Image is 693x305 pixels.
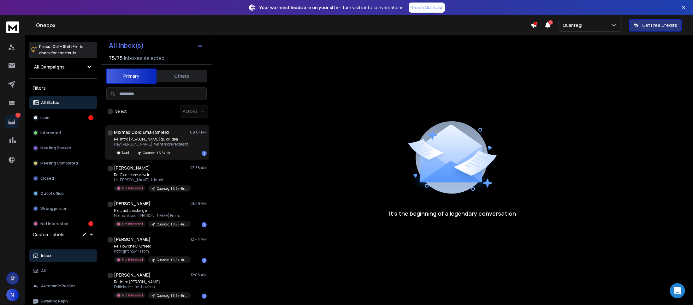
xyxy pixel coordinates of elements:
p: Inbox [41,253,51,258]
p: Politely decline I have no [114,284,190,290]
p: 12:44 AM [191,237,207,242]
button: All Inbox(s) [104,39,208,52]
p: Lead [122,150,129,155]
h1: [PERSON_NAME] [114,165,150,171]
p: Wrong person [40,206,68,211]
p: Not Interested [122,257,143,262]
button: Closed [29,172,97,185]
p: Awaiting Reply [41,299,68,304]
p: Quantegi | 0.7k Hiring in finance - CEO CFO [157,222,187,227]
h3: Inboxes selected [124,54,164,62]
p: Not Interested [122,186,143,191]
button: Automatic Replies [29,280,97,292]
p: Quantegi | 5.5k Hiring in finance - General [157,293,187,298]
div: 10 [88,221,93,226]
button: Out of office [29,187,97,200]
p: Hey [PERSON_NAME], Want more replies to [114,142,188,147]
p: Not Interested [122,293,143,298]
p: No thank you. [PERSON_NAME] From: [114,213,190,218]
p: Quantegi | 5.5k Hiring in finance - General [157,186,187,191]
button: Wrong person [29,202,97,215]
p: Quantegi [563,22,585,28]
button: Meeting Booked [29,142,97,154]
p: Quantegi | 5.5k Hiring in finance - General [157,258,187,262]
button: All Status [29,96,97,109]
span: 12 [548,20,553,25]
div: 1 [202,222,207,227]
a: 11 [5,115,18,128]
button: Interested [29,127,97,139]
h3: Filters [29,84,97,93]
h1: Onebox [36,21,531,29]
button: Lead1 [29,111,97,124]
button: N [6,289,19,301]
p: Press to check for shortcuts. [39,44,84,56]
button: All Campaigns [29,61,97,73]
button: Get Free Credits [629,19,682,32]
button: Inbox [29,249,97,262]
p: Quantegi | 5.5k Hiring in finance - General [143,151,173,155]
p: 12:06 AM [191,272,207,278]
p: 11 [15,113,21,118]
p: – Turn visits into conversations [260,4,404,11]
h3: Custom Labels [33,231,64,238]
img: logo [6,21,19,33]
p: Hi [PERSON_NAME], I do not [114,177,190,182]
div: 1 [202,294,207,299]
div: 1 [202,258,207,263]
p: Closed [40,176,54,181]
p: Re: Intro [PERSON_NAME] [114,279,190,284]
p: Not Interested [40,221,68,226]
p: Get Free Credits [643,22,678,28]
p: 03:58 AM [190,165,207,170]
h1: [PERSON_NAME] [114,236,151,242]
h1: Mixmax Cold Email Shield [114,129,169,135]
p: RE: Just checking in [114,208,190,213]
span: Ctrl + Shift + k [51,43,78,50]
h1: All Inbox(s) [109,42,144,49]
p: Interested [40,130,61,135]
p: All [41,268,46,273]
p: It’s the beginning of a legendary conversation [389,209,516,218]
p: 09:07 PM [190,130,207,135]
strong: Your warmest leads are on your site [260,4,339,10]
p: Meeting Booked [40,146,71,151]
p: Re: Clear cash view in [114,172,190,177]
button: Primary [106,69,157,84]
p: Reach Out Now [411,4,443,11]
h1: All Campaigns [34,64,65,70]
p: Lead [40,115,50,120]
p: Out of office [40,191,64,196]
p: Re: How one CFO freed [114,244,190,249]
button: Not Interested10 [29,218,97,230]
p: Re: Intro [PERSON_NAME] quick idea [114,137,188,142]
p: Meeting Completed [40,161,78,166]
button: All [29,265,97,277]
h1: [PERSON_NAME] [114,272,151,278]
div: Open Intercom Messenger [670,283,685,298]
p: Not Interested [122,222,143,226]
p: 01:49 AM [190,201,207,206]
span: 75 / 75 [109,54,123,62]
p: All Status [41,100,59,105]
p: not right now > From: [114,249,190,254]
button: Meeting Completed [29,157,97,170]
a: Reach Out Now [409,3,445,13]
div: 1 [88,115,93,120]
h1: [PERSON_NAME] [114,200,151,207]
p: Automatic Replies [41,284,75,289]
button: Others [157,69,207,83]
label: Select [115,109,127,114]
div: 1 [202,151,207,156]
